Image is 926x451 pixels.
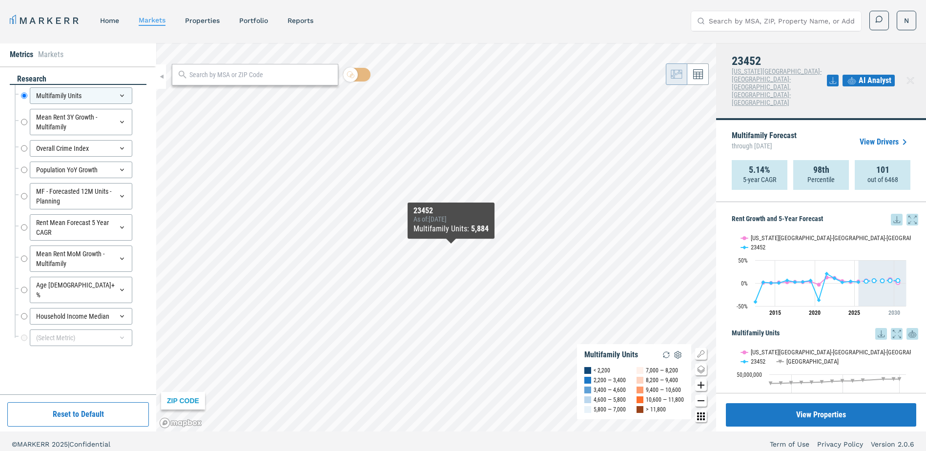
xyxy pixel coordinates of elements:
[17,440,52,448] span: MARKERR
[896,278,900,282] path: Friday, 28 Jun, 20:00, 5.63. 23452.
[189,70,333,80] input: Search by MSA or ZIP Code
[594,375,626,385] div: 2,200 — 3,400
[38,49,63,61] li: Markets
[737,371,762,378] text: 50,000,000
[904,16,909,25] span: N
[861,378,865,382] path: Tuesday, 14 Dec, 19:00, 45,214,949. USA.
[660,349,672,361] img: Reload Legend
[288,17,313,24] a: reports
[830,379,834,383] path: Friday, 14 Dec, 19:00, 44,354,092. USA.
[30,183,132,209] div: MF - Forecasted 12M Units - Planning
[139,16,165,24] a: markets
[833,276,837,280] path: Tuesday, 28 Jun, 20:00, 10.3. 23452.
[30,214,132,241] div: Rent Mean Forecast 5 Year CAGR
[695,348,707,360] button: Show/Hide Legend Map Button
[239,17,268,24] a: Portfolio
[732,67,822,106] span: [US_STATE][GEOGRAPHIC_DATA]-[GEOGRAPHIC_DATA]-[GEOGRAPHIC_DATA], [GEOGRAPHIC_DATA]-[GEOGRAPHIC_DATA]
[594,366,610,375] div: < 2,200
[413,223,489,235] div: Multifamily Units :
[860,136,910,148] a: View Drivers
[801,280,805,284] path: Thursday, 28 Jun, 20:00, 2.63. 23452.
[817,439,863,449] a: Privacy Policy
[848,309,860,316] tspan: 2025
[825,271,829,275] path: Monday, 28 Jun, 20:00, 20.55. 23452.
[876,165,889,175] strong: 101
[741,234,863,242] button: Show Virginia Beach-Norfolk-Newport News, VA-NC
[841,379,844,383] path: Saturday, 14 Dec, 19:00, 44,735,659. USA.
[185,17,220,24] a: properties
[751,358,765,365] text: 23452
[761,280,765,284] path: Friday, 28 Jun, 20:00, 1.75. 23452.
[809,309,821,316] tspan: 2020
[789,381,793,385] path: Sunday, 14 Dec, 19:00, 43,175,167. USA.
[30,246,132,272] div: Mean Rent MoM Growth - Multifamily
[888,278,892,282] path: Thursday, 28 Jun, 20:00, 5.69. 23452.
[851,379,855,383] path: Monday, 14 Dec, 19:00, 44,771,613. USA.
[584,350,638,360] div: Multifamily Units
[646,375,678,385] div: 8,200 — 9,400
[156,43,716,431] canvas: Map
[10,49,33,61] li: Metrics
[807,175,835,184] p: Percentile
[732,140,797,152] span: through [DATE]
[849,279,853,283] path: Friday, 28 Jun, 20:00, 3.67. 23452.
[594,395,626,405] div: 4,600 — 5,800
[726,403,916,427] button: View Properties
[897,11,916,30] button: N
[843,75,895,86] button: AI Analyst
[695,410,707,422] button: Other options map button
[770,439,809,449] a: Term of Use
[881,279,885,283] path: Wednesday, 28 Jun, 20:00, 5.07. 23452.
[864,278,900,283] g: 23452, line 4 of 4 with 5 data points.
[413,206,489,235] div: Map Tooltip Content
[872,279,876,283] path: Monday, 28 Jun, 20:00, 5.2. 23452.
[52,440,69,448] span: 2025 |
[769,309,781,316] tspan: 2015
[810,380,814,384] path: Wednesday, 14 Dec, 19:00, 43,610,423. USA.
[820,380,824,384] path: Thursday, 14 Dec, 19:00, 43,943,209. USA.
[161,392,205,410] div: ZIP CODE
[12,440,17,448] span: ©
[594,385,626,395] div: 3,400 — 4,600
[864,279,868,283] path: Sunday, 28 Jun, 20:00, 4.11. 23452.
[741,244,766,251] button: Show 23452
[754,300,758,304] path: Thursday, 28 Jun, 20:00, -40.99. 23452.
[859,75,891,86] span: AI Analyst
[777,281,781,285] path: Sunday, 28 Jun, 20:00, 0.14. 23452.
[737,303,748,310] text: -50%
[785,278,789,282] path: Tuesday, 28 Jun, 20:00, 5.84. 23452.
[732,55,827,67] h4: 23452
[732,225,911,323] svg: Interactive chart
[867,175,898,184] p: out of 6468
[817,298,821,302] path: Sunday, 28 Jun, 20:00, -37.19. 23452.
[779,381,783,385] path: Saturday, 14 Dec, 19:00, 42,911,868. USA.
[413,215,489,223] div: As of : [DATE]
[30,140,132,157] div: Overall Crime Index
[857,280,861,284] path: Saturday, 28 Jun, 20:00, 2.2. 23452.
[786,358,839,365] text: [GEOGRAPHIC_DATA]
[709,11,855,31] input: Search by MSA, ZIP, Property Name, or Address
[30,162,132,178] div: Population YoY Growth
[732,225,918,323] div: Rent Growth and 5-Year Forecast. Highcharts interactive chart.
[69,440,110,448] span: Confidential
[30,109,132,135] div: Mean Rent 3Y Growth - Multifamily
[882,377,885,381] path: Thursday, 14 Dec, 19:00, 46,231,852. USA.
[471,224,489,233] b: 5,884
[30,308,132,325] div: Household Income Median
[749,165,770,175] strong: 5.14%
[732,214,918,225] h5: Rent Growth and 5-Year Forecast
[646,366,678,375] div: 7,000 — 8,200
[10,74,146,85] div: research
[800,381,803,385] path: Monday, 14 Dec, 19:00, 43,400,629. USA.
[159,417,202,429] a: Mapbox logo
[413,206,489,215] div: 23452
[695,395,707,407] button: Zoom out map button
[672,349,684,361] img: Settings
[769,281,773,285] path: Saturday, 28 Jun, 20:00, 0.33. 23452.
[813,165,829,175] strong: 98th
[695,379,707,391] button: Zoom in map button
[7,402,149,427] button: Reset to Default
[871,439,914,449] a: Version 2.0.6
[793,280,797,284] path: Wednesday, 28 Jun, 20:00, 2.08. 23452.
[594,405,626,414] div: 5,800 — 7,000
